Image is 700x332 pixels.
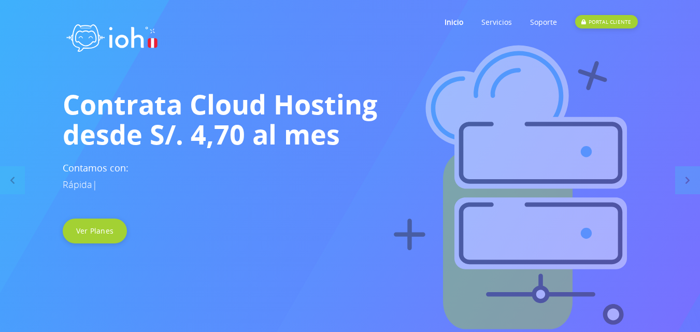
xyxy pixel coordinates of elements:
span: Rápida [63,178,92,191]
a: Inicio [445,2,463,42]
img: logo ioh [63,13,161,59]
div: PORTAL CLIENTE [575,15,637,28]
h1: Contrata Cloud Hosting desde S/. 4,70 al mes [63,89,638,149]
a: PORTAL CLIENTE [575,2,637,42]
span: | [92,178,97,191]
a: Servicios [481,2,512,42]
h3: Contamos con: [63,160,638,193]
a: Ver Planes [63,219,127,243]
a: Soporte [530,2,557,42]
